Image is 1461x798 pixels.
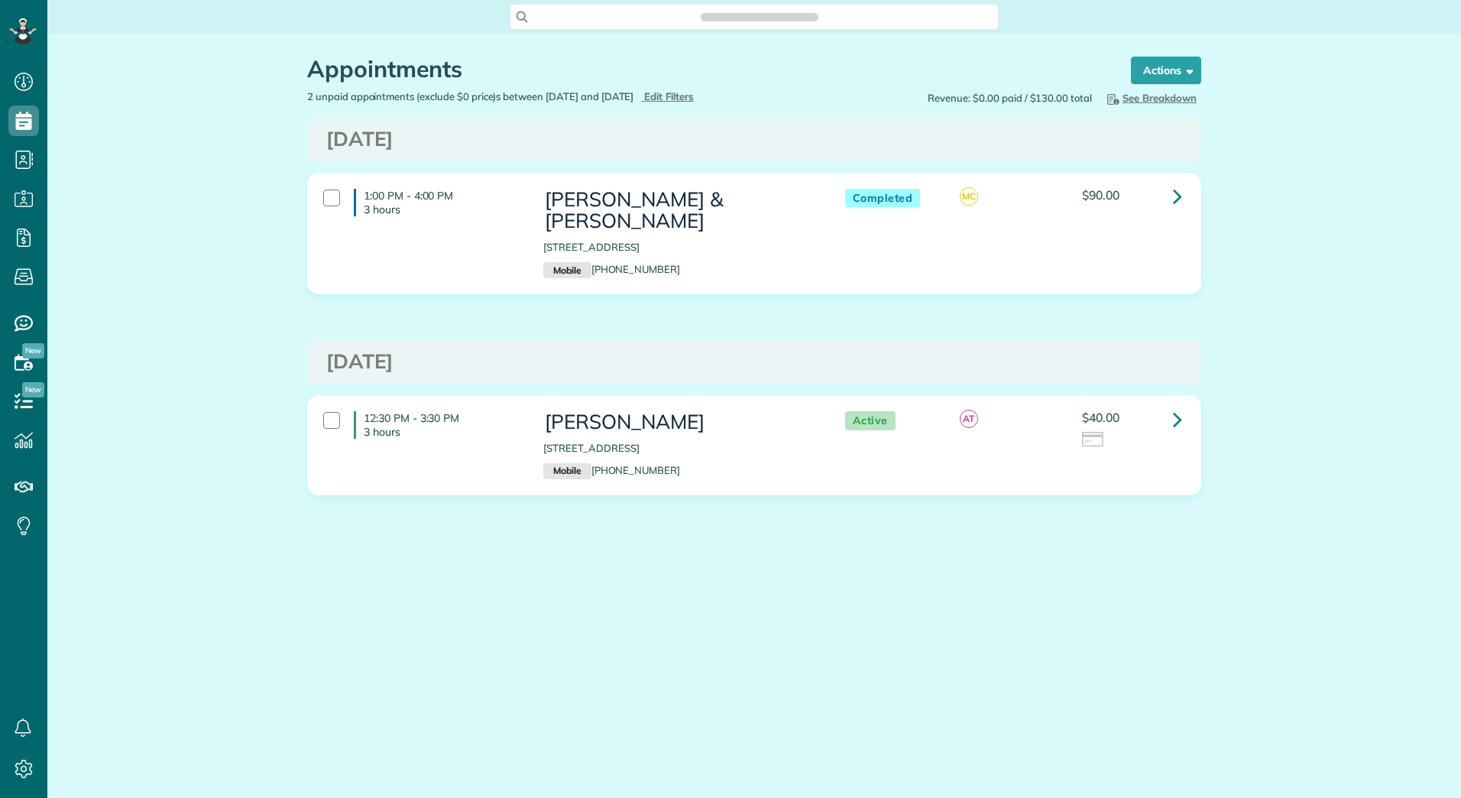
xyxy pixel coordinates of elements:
span: MC [960,187,978,206]
small: Mobile [543,262,591,279]
span: $40.00 [1082,410,1119,425]
span: Completed [845,189,921,208]
a: Mobile[PHONE_NUMBER] [543,464,680,476]
span: Active [845,411,896,430]
span: Search ZenMaid… [716,9,802,24]
button: Actions [1131,57,1201,84]
p: [STREET_ADDRESS] [543,240,814,255]
span: $90.00 [1082,187,1119,203]
p: [STREET_ADDRESS] [543,441,814,456]
a: Edit Filters [641,90,694,102]
img: icon_credit_card_neutral-3d9a980bd25ce6dbb0f2033d7200983694762465c175678fcbc2d8f4bc43548e.png [1082,432,1105,449]
span: Edit Filters [644,90,694,102]
span: AT [960,410,978,428]
h3: [PERSON_NAME] [543,411,814,433]
p: 3 hours [364,425,520,439]
button: See Breakdown [1100,89,1201,106]
span: New [22,382,44,397]
div: 2 unpaid appointments (exclude $0 price)s between [DATE] and [DATE] [296,89,754,104]
h3: [DATE] [326,351,1182,373]
small: Mobile [543,463,591,480]
a: Mobile[PHONE_NUMBER] [543,263,680,275]
h3: [PERSON_NAME] & [PERSON_NAME] [543,189,814,232]
h1: Appointments [307,57,1102,82]
h3: [DATE] [326,128,1182,151]
h4: 1:00 PM - 4:00 PM [354,189,520,216]
span: Revenue: $0.00 paid / $130.00 total [928,91,1092,105]
h4: 12:30 PM - 3:30 PM [354,411,520,439]
span: New [22,343,44,358]
span: See Breakdown [1104,92,1197,104]
p: 3 hours [364,203,520,216]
